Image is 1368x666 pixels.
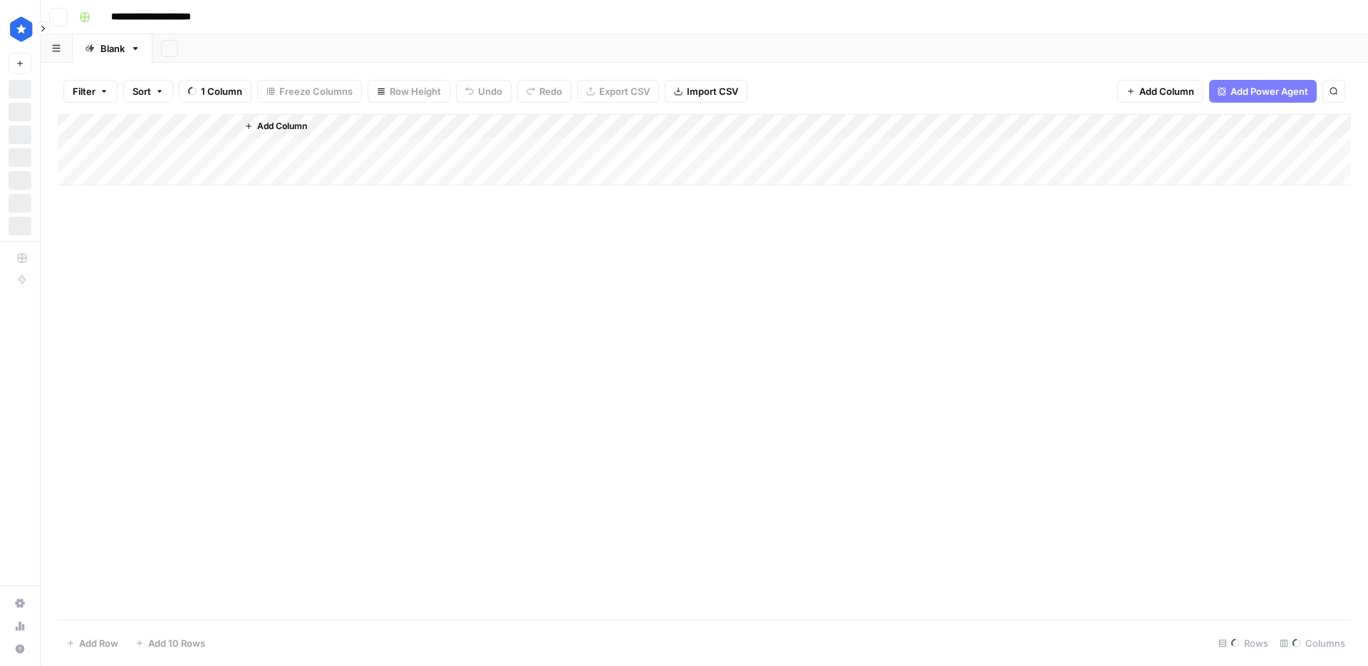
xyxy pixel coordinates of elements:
[279,84,353,98] span: Freeze Columns
[179,80,252,103] button: 1 Column
[1213,632,1274,655] div: Rows
[1274,632,1351,655] div: Columns
[577,80,659,103] button: Export CSV
[687,84,738,98] span: Import CSV
[9,11,31,47] button: Workspace: ConsumerAffairs
[539,84,562,98] span: Redo
[478,84,502,98] span: Undo
[73,84,95,98] span: Filter
[123,80,173,103] button: Sort
[517,80,571,103] button: Redo
[58,632,127,655] button: Add Row
[257,120,307,133] span: Add Column
[127,632,214,655] button: Add 10 Rows
[456,80,512,103] button: Undo
[100,41,125,56] div: Blank
[201,84,242,98] span: 1 Column
[133,84,151,98] span: Sort
[1139,84,1194,98] span: Add Column
[79,636,118,650] span: Add Row
[9,592,31,615] a: Settings
[1230,84,1308,98] span: Add Power Agent
[73,34,152,63] a: Blank
[1117,80,1203,103] button: Add Column
[665,80,747,103] button: Import CSV
[257,80,362,103] button: Freeze Columns
[599,84,650,98] span: Export CSV
[9,637,31,660] button: Help + Support
[368,80,450,103] button: Row Height
[9,16,34,42] img: ConsumerAffairs Logo
[63,80,118,103] button: Filter
[239,117,313,135] button: Add Column
[390,84,441,98] span: Row Height
[9,615,31,637] a: Usage
[148,636,205,650] span: Add 10 Rows
[1209,80,1317,103] button: Add Power Agent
